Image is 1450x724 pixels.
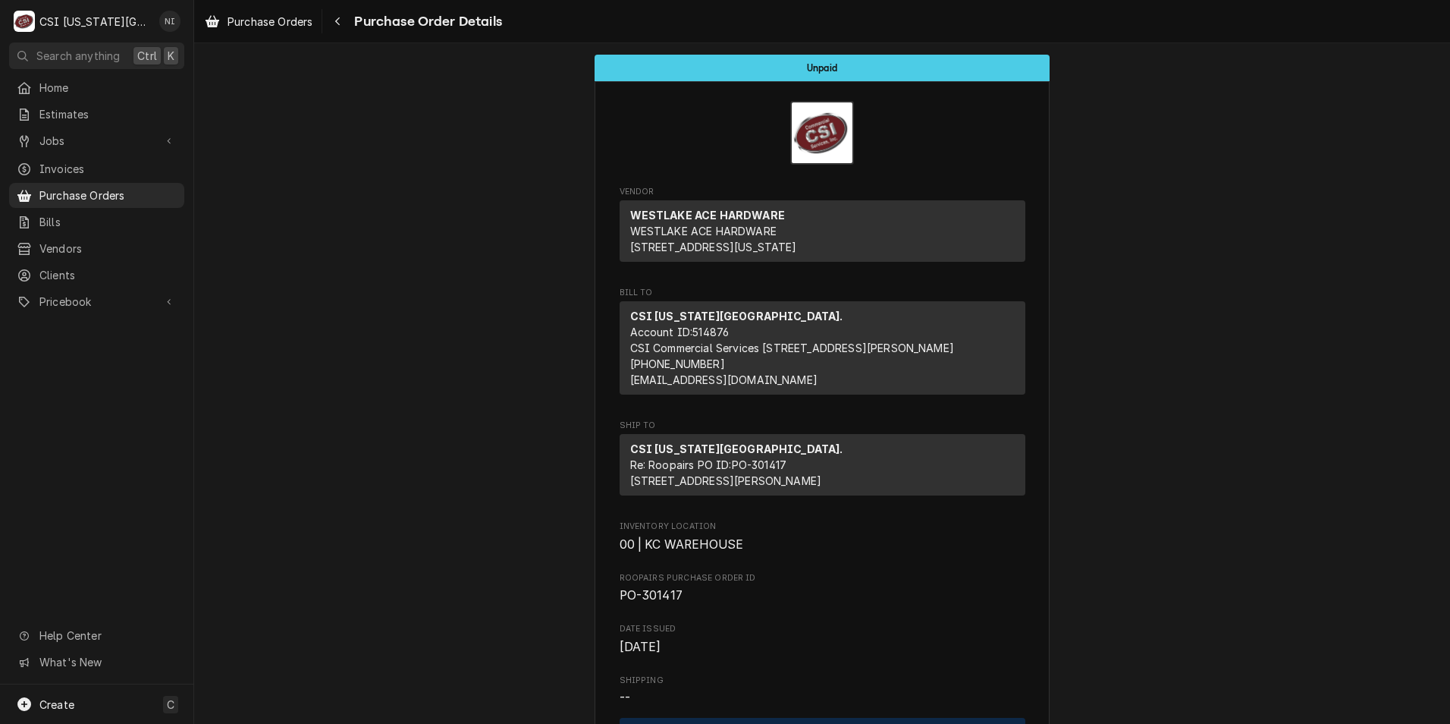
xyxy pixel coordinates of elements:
span: CSI Commercial Services [STREET_ADDRESS][PERSON_NAME] [630,342,954,354]
span: [DATE] [620,640,661,654]
div: Inventory Location [620,521,1025,553]
a: Go to Help Center [9,623,184,648]
div: CSI [US_STATE][GEOGRAPHIC_DATA]. [39,14,151,30]
span: WESTLAKE ACE HARDWARE [STREET_ADDRESS][US_STATE] [630,225,797,253]
div: Nate Ingram's Avatar [159,11,180,32]
a: Vendors [9,236,184,261]
span: [STREET_ADDRESS][PERSON_NAME] [630,474,822,487]
span: Roopairs Purchase Order ID [620,587,1025,605]
span: K [168,48,174,64]
a: Purchase Orders [199,9,319,34]
div: Status [595,55,1050,81]
a: Go to Pricebook [9,289,184,314]
img: Logo [790,101,854,165]
div: Roopairs Purchase Order ID [620,572,1025,605]
span: Estimates [39,106,177,122]
a: Bills [9,209,184,235]
div: Ship To [620,434,1025,502]
span: Help Center [39,628,175,644]
a: Go to Jobs [9,128,184,153]
span: Ctrl [137,48,157,64]
span: Invoices [39,161,177,177]
div: Vendor [620,200,1025,268]
span: PO-301417 [620,588,683,603]
span: Bill To [620,287,1025,299]
span: Purchase Order Details [350,11,502,32]
div: Purchase Order Vendor [620,186,1025,269]
span: Vendors [39,241,177,257]
div: Date Issued [620,623,1025,656]
button: Search anythingCtrlK [9,42,184,69]
div: Purchase Order Bill To [620,287,1025,401]
span: Date Issued [620,638,1025,656]
a: Estimates [9,102,184,127]
span: Home [39,80,177,96]
span: -- [620,691,630,705]
span: Account ID: 514876 [630,326,730,338]
strong: CSI [US_STATE][GEOGRAPHIC_DATA]. [630,442,843,455]
div: Ship To [620,434,1025,496]
strong: WESTLAKE ACE HARDWARE [630,209,785,222]
a: Home [9,75,184,100]
div: Vendor [620,200,1025,262]
div: NI [159,11,180,32]
span: Unpaid [807,63,837,73]
span: Jobs [39,133,154,149]
div: Bill To [620,301,1025,395]
a: Purchase Orders [9,183,184,208]
span: Search anything [36,48,120,64]
a: Go to What's New [9,650,184,675]
span: 00 | KC WAREHOUSE [620,537,744,552]
span: Purchase Orders [39,187,177,203]
button: Navigate back [325,9,350,33]
span: Ship To [620,420,1025,432]
a: Clients [9,263,184,288]
div: C [14,11,35,32]
div: Bill To [620,301,1025,401]
span: Re: Roopairs PO ID: PO-301417 [630,458,787,471]
span: C [167,697,174,713]
span: Bills [39,214,177,230]
span: Purchase Orders [228,14,312,30]
a: [EMAIL_ADDRESS][DOMAIN_NAME] [630,373,818,386]
span: Clients [39,267,177,283]
span: Shipping [620,675,1025,687]
a: Invoices [9,156,184,181]
strong: CSI [US_STATE][GEOGRAPHIC_DATA]. [630,310,843,323]
span: Pricebook [39,294,154,310]
span: Roopairs Purchase Order ID [620,572,1025,584]
div: CSI Kansas City.'s Avatar [14,11,35,32]
span: Vendor [620,186,1025,198]
span: Inventory Location [620,536,1025,554]
span: Create [39,698,74,711]
span: Date Issued [620,623,1025,635]
span: What's New [39,654,175,670]
span: Inventory Location [620,521,1025,533]
div: Purchase Order Ship To [620,420,1025,502]
a: [PHONE_NUMBER] [630,357,725,370]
